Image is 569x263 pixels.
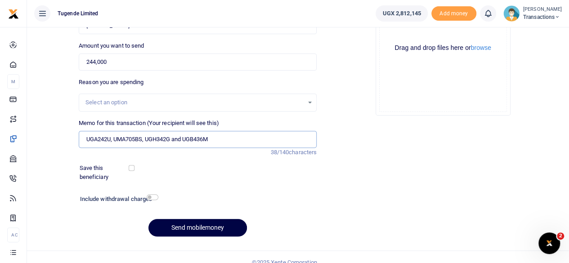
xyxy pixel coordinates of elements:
[79,41,144,50] label: Amount you want to send
[523,6,562,13] small: [PERSON_NAME]
[503,5,562,22] a: profile-user [PERSON_NAME] Transactions
[79,119,219,128] label: Memo for this transaction (Your recipient will see this)
[7,74,19,89] li: M
[54,9,102,18] span: Tugende Limited
[80,164,130,181] label: Save this beneficiary
[431,6,476,21] li: Toup your wallet
[557,232,564,240] span: 2
[431,6,476,21] span: Add money
[7,227,19,242] li: Ac
[79,131,317,148] input: Enter extra information
[8,9,19,19] img: logo-small
[80,196,154,203] h6: Include withdrawal charges
[503,5,520,22] img: profile-user
[289,149,317,156] span: characters
[148,219,247,236] button: Send mobilemoney
[8,10,19,17] a: logo-small logo-large logo-large
[85,98,304,107] div: Select an option
[380,44,506,52] div: Drag and drop files here or
[538,232,560,254] iframe: Intercom live chat
[270,149,289,156] span: 38/140
[376,5,427,22] a: UGX 2,812,145
[382,9,421,18] span: UGX 2,812,145
[523,13,562,21] span: Transactions
[471,45,491,51] button: browse
[431,9,476,16] a: Add money
[372,5,431,22] li: Wallet ballance
[79,53,317,71] input: UGX
[79,78,143,87] label: Reason you are spending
